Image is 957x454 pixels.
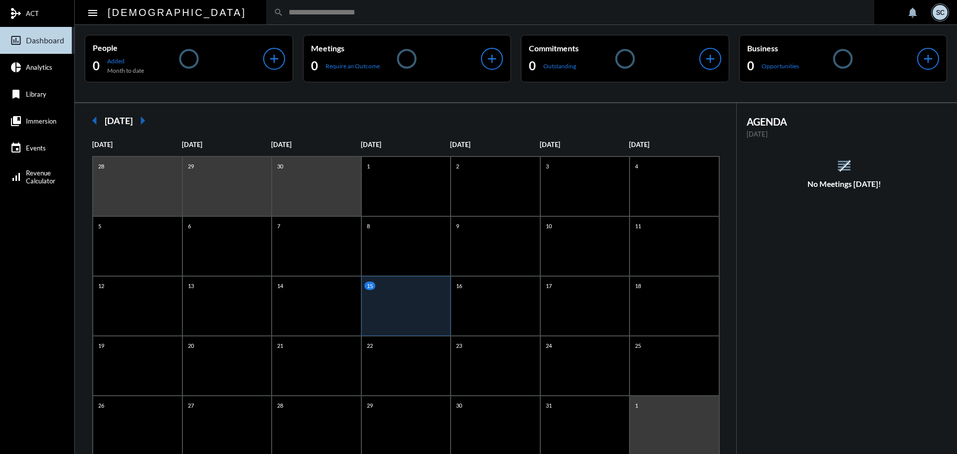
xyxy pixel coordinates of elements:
mat-icon: mediation [10,7,22,19]
span: Revenue Calculator [26,169,55,185]
p: 30 [454,401,465,410]
mat-icon: search [274,7,284,17]
p: 30 [275,162,286,170]
mat-icon: arrow_left [85,111,105,131]
p: 10 [543,222,554,230]
p: 22 [364,341,375,350]
p: 24 [543,341,554,350]
p: [DATE] [182,141,272,149]
span: ACT [26,9,39,17]
span: Analytics [26,63,52,71]
h5: No Meetings [DATE]! [737,179,953,188]
p: [DATE] [629,141,719,149]
div: SC [933,5,948,20]
p: [DATE] [271,141,361,149]
mat-icon: event [10,142,22,154]
p: 20 [185,341,196,350]
p: 27 [185,401,196,410]
p: [DATE] [747,130,943,138]
p: 28 [275,401,286,410]
p: 2 [454,162,462,170]
p: 12 [96,282,107,290]
p: 1 [364,162,372,170]
button: Toggle sidenav [83,2,103,22]
p: [DATE] [92,141,182,149]
p: 3 [543,162,551,170]
p: 6 [185,222,193,230]
p: 28 [96,162,107,170]
span: Library [26,90,46,98]
h2: [DATE] [105,115,133,126]
p: 1 [633,401,640,410]
p: 7 [275,222,283,230]
p: 31 [543,401,554,410]
h2: AGENDA [747,116,943,128]
mat-icon: reorder [836,157,852,174]
h2: [DEMOGRAPHIC_DATA] [108,4,246,20]
p: [DATE] [450,141,540,149]
mat-icon: notifications [907,6,919,18]
p: 18 [633,282,643,290]
p: 9 [454,222,462,230]
p: 16 [454,282,465,290]
p: 21 [275,341,286,350]
p: 5 [96,222,104,230]
p: 29 [364,401,375,410]
p: [DATE] [361,141,451,149]
span: Events [26,144,46,152]
p: 19 [96,341,107,350]
mat-icon: signal_cellular_alt [10,171,22,183]
span: Immersion [26,117,56,125]
p: 13 [185,282,196,290]
p: 14 [275,282,286,290]
span: Dashboard [26,36,64,45]
mat-icon: pie_chart [10,61,22,73]
p: 4 [633,162,640,170]
p: 11 [633,222,643,230]
mat-icon: insert_chart_outlined [10,34,22,46]
mat-icon: arrow_right [133,111,153,131]
p: 29 [185,162,196,170]
mat-icon: Side nav toggle icon [87,7,99,19]
p: 8 [364,222,372,230]
p: 26 [96,401,107,410]
mat-icon: bookmark [10,88,22,100]
mat-icon: collections_bookmark [10,115,22,127]
p: 25 [633,341,643,350]
p: 15 [364,282,375,290]
p: 17 [543,282,554,290]
p: 23 [454,341,465,350]
p: [DATE] [540,141,630,149]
